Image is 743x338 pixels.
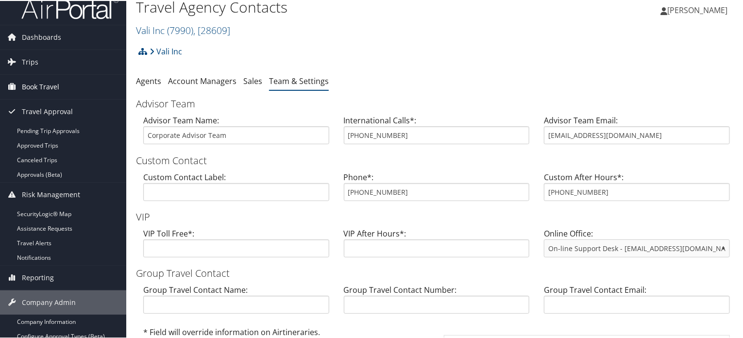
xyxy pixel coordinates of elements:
[22,265,54,289] span: Reporting
[337,283,537,321] div: Group Travel Contact Number:
[22,24,61,49] span: Dashboards
[136,227,337,264] div: VIP Toll Free*:
[537,170,737,208] div: Custom After Hours*:
[22,49,38,73] span: Trips
[337,227,537,264] div: VIP After Hours*:
[136,209,737,223] h3: VIP
[136,75,161,85] a: Agents
[150,41,182,60] a: Vali Inc
[22,182,80,206] span: Risk Management
[136,283,337,321] div: Group Travel Contact Name:
[22,99,73,123] span: Travel Approval
[537,227,737,264] div: Online Office:
[136,114,337,151] div: Advisor Team Name:
[243,75,262,85] a: Sales
[537,283,737,321] div: Group Travel Contact Email:
[269,75,329,85] a: Team & Settings
[22,289,76,314] span: Company Admin
[136,153,737,167] h3: Custom Contact
[22,74,59,98] span: Book Travel
[136,266,737,279] h3: Group Travel Contact
[136,23,230,36] a: Vali Inc
[537,114,737,151] div: Advisor Team Email:
[136,170,337,208] div: Custom Contact Label:
[667,4,727,15] span: [PERSON_NAME]
[193,23,230,36] span: , [ 28609 ]
[337,170,537,208] div: Phone*:
[167,23,193,36] span: ( 7990 )
[168,75,236,85] a: Account Managers
[337,114,537,151] div: International Calls*:
[136,96,737,110] h3: Advisor Team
